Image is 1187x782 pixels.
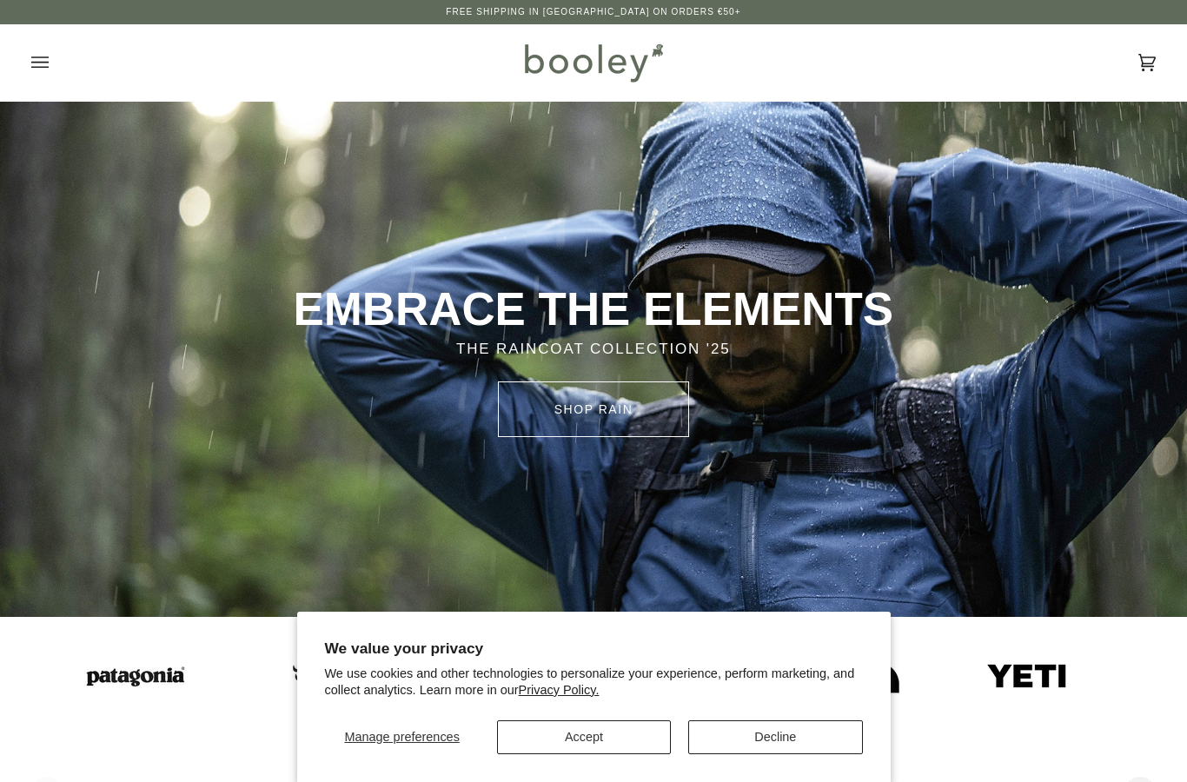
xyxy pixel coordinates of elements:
p: THE RAINCOAT COLLECTION '25 [249,338,938,361]
h2: We value your privacy [325,640,863,658]
img: Booley [517,37,669,88]
button: Open menu [31,24,83,101]
button: Decline [688,720,862,754]
a: Privacy Policy. [519,683,600,697]
button: Manage preferences [325,720,480,754]
a: SHOP rain [498,381,689,437]
p: Free Shipping in [GEOGRAPHIC_DATA] on Orders €50+ [446,5,740,19]
p: We use cookies and other technologies to personalize your experience, perform marketing, and coll... [325,666,863,699]
button: Accept [497,720,671,754]
span: Manage preferences [344,730,459,744]
p: EMBRACE THE ELEMENTS [249,281,938,338]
